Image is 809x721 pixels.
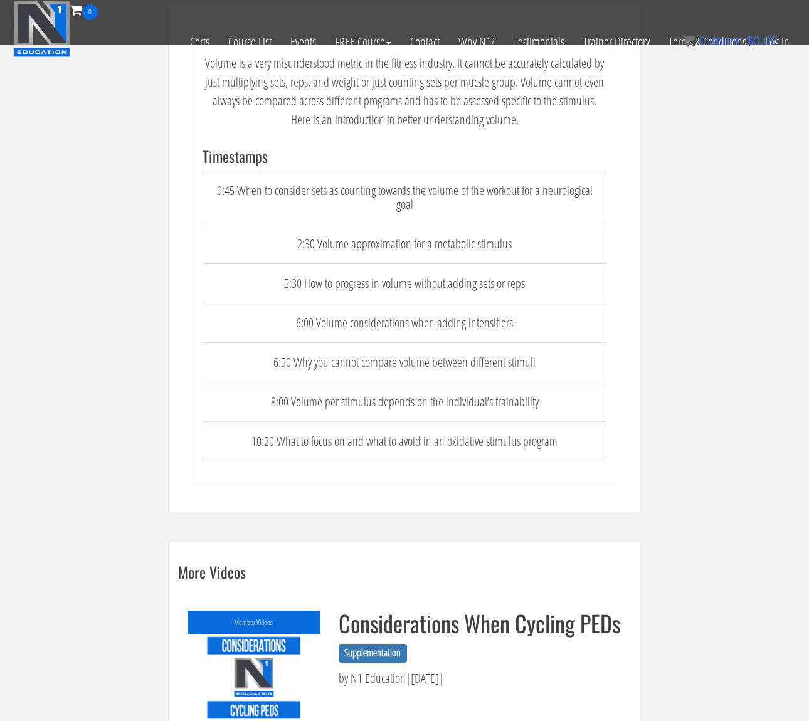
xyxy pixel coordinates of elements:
p: 0:45 When to consider sets as counting towards the volume of the workout for a neurological goal [213,184,596,211]
span: 0 [699,34,706,48]
span: Supplementation [339,644,407,663]
a: Trainer Directory [574,20,659,64]
span: $ [746,34,753,48]
p: 2:30 Volume approximation for a metabolic stimulus [213,237,596,251]
a: Terms & Conditions [659,20,756,64]
p: | | [339,669,621,688]
a: 0 [70,1,98,18]
h3: Timestamps [203,148,606,164]
p: 8:00 Volume per stimulus depends on the individual’s trainability [213,395,596,409]
bdi: 0.00 [746,34,778,48]
p: 5:30 How to progress in volume without adding sets or reps [213,276,596,290]
span: 0 [82,4,98,20]
img: n1-education [13,1,70,57]
p: 6:50 Why you cannot compare volume between different stimuli [213,355,596,369]
p: Volume is a very misunderstood metric in the fitness industry. It cannot be accurately calculated... [203,54,606,129]
a: Course List [219,20,281,64]
p: 10:20 What to focus on and what to avoid in an oxidative stimulus program [213,434,596,448]
a: Certs [181,20,219,64]
span: items: [709,34,743,48]
a: Log In [756,20,799,64]
h3: Considerations When Cycling PEDs [339,611,621,636]
h3: More Videos [178,564,631,580]
a: Contact [401,20,449,64]
a: Testimonials [504,20,574,64]
img: icon11.png [683,34,695,47]
a: 0 items: $0.00 [683,34,778,48]
span: by N1 Education [339,670,406,687]
h6: Member Videos [188,618,320,626]
a: FREE Course [325,20,401,64]
a: Why N1? [449,20,504,64]
a: Events [281,20,325,64]
span: [DATE] [411,670,439,687]
p: 6:00 Volume considerations when adding intensifiers [213,316,596,330]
